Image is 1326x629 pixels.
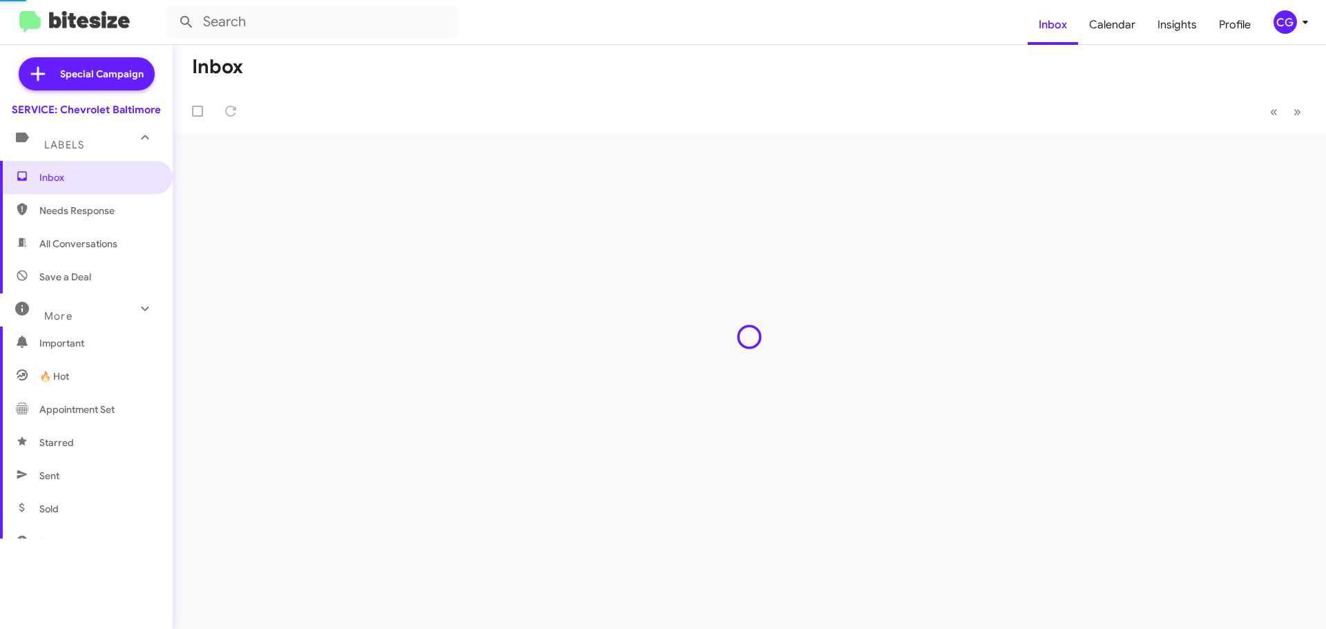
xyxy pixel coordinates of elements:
span: Special Campaign [60,67,144,81]
a: Inbox [1028,5,1078,45]
span: « [1270,103,1278,120]
span: Inbox [39,171,157,184]
span: Sold Responded [39,535,113,549]
span: Sold [39,502,59,516]
span: Starred [39,436,74,449]
span: All Conversations [39,237,117,251]
button: Previous [1262,97,1286,126]
span: More [44,310,73,322]
a: Special Campaign [19,57,155,90]
a: Insights [1146,5,1208,45]
span: Important [39,336,157,350]
span: Appointment Set [39,403,115,416]
span: Sent [39,469,59,483]
span: Save a Deal [39,270,91,284]
span: » [1294,103,1301,120]
button: CG [1262,10,1311,34]
button: Next [1285,97,1309,126]
input: Search [167,6,457,39]
span: 🔥 Hot [39,369,69,383]
span: Needs Response [39,204,157,217]
a: Profile [1208,5,1262,45]
a: Calendar [1078,5,1146,45]
nav: Page navigation example [1262,97,1309,126]
div: CG [1274,10,1297,34]
span: Labels [44,139,84,151]
div: SERVICE: Chevrolet Baltimore [12,103,161,117]
h1: Inbox [192,56,243,78]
